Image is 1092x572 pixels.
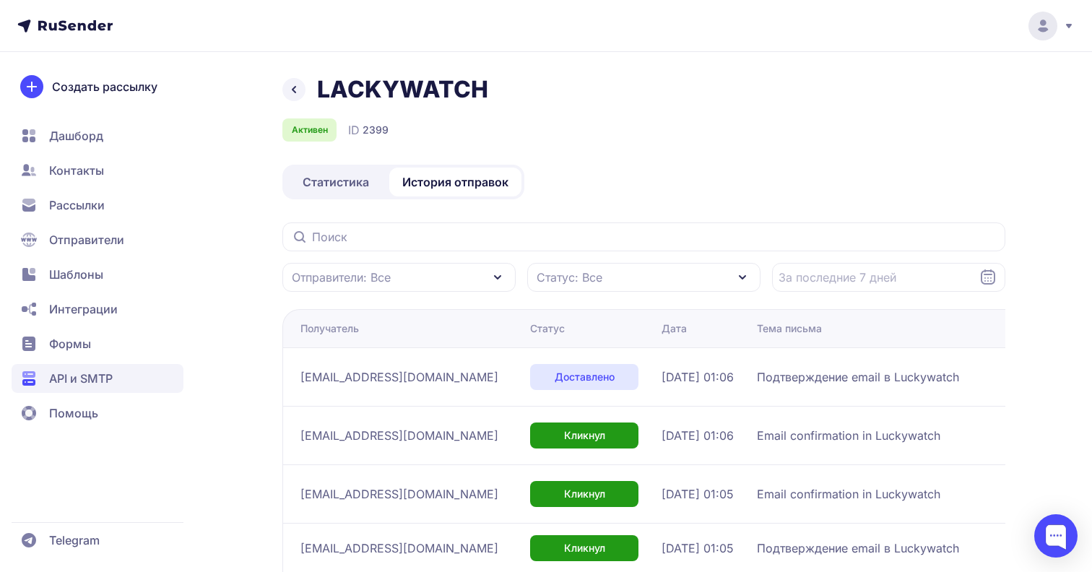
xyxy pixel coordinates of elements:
span: [DATE] 01:05 [662,539,734,557]
span: [DATE] 01:05 [662,485,734,503]
span: Активен [292,124,328,136]
span: Формы [49,335,91,352]
span: Telegram [49,532,100,549]
span: [EMAIL_ADDRESS][DOMAIN_NAME] [300,485,498,503]
span: Email confirmation in Luckywatch [757,485,940,503]
span: Помощь [49,404,98,422]
span: Создать рассылку [52,78,157,95]
input: Datepicker input [772,263,1005,292]
span: Кликнул [564,428,605,443]
span: Дашборд [49,127,103,144]
a: Статистика [285,168,386,196]
span: Статистика [303,173,369,191]
div: Тема письма [757,321,822,336]
span: Интеграции [49,300,118,318]
span: Рассылки [49,196,105,214]
span: История отправок [402,173,508,191]
span: [EMAIL_ADDRESS][DOMAIN_NAME] [300,539,498,557]
span: Шаблоны [49,266,103,283]
input: Поиск [282,222,1005,251]
a: Telegram [12,526,183,555]
span: [DATE] 01:06 [662,368,734,386]
span: Статус: Все [537,269,602,286]
span: Кликнул [564,541,605,555]
div: ID [348,121,389,139]
span: Контакты [49,162,104,179]
span: [DATE] 01:06 [662,427,734,444]
span: 2399 [363,123,389,137]
div: Получатель [300,321,359,336]
span: Email confirmation in Luckywatch [757,427,940,444]
span: Отправители [49,231,124,248]
h1: LACKYWATCH [317,75,488,104]
span: Отправители: Все [292,269,391,286]
div: Статус [530,321,565,336]
a: История отправок [389,168,521,196]
span: API и SMTP [49,370,113,387]
span: Подтверждение email в Luckywatch [757,539,959,557]
span: Доставлено [555,370,615,384]
div: Дата [662,321,687,336]
span: [EMAIL_ADDRESS][DOMAIN_NAME] [300,427,498,444]
span: Подтверждение email в Luckywatch [757,368,959,386]
span: Кликнул [564,487,605,501]
span: [EMAIL_ADDRESS][DOMAIN_NAME] [300,368,498,386]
